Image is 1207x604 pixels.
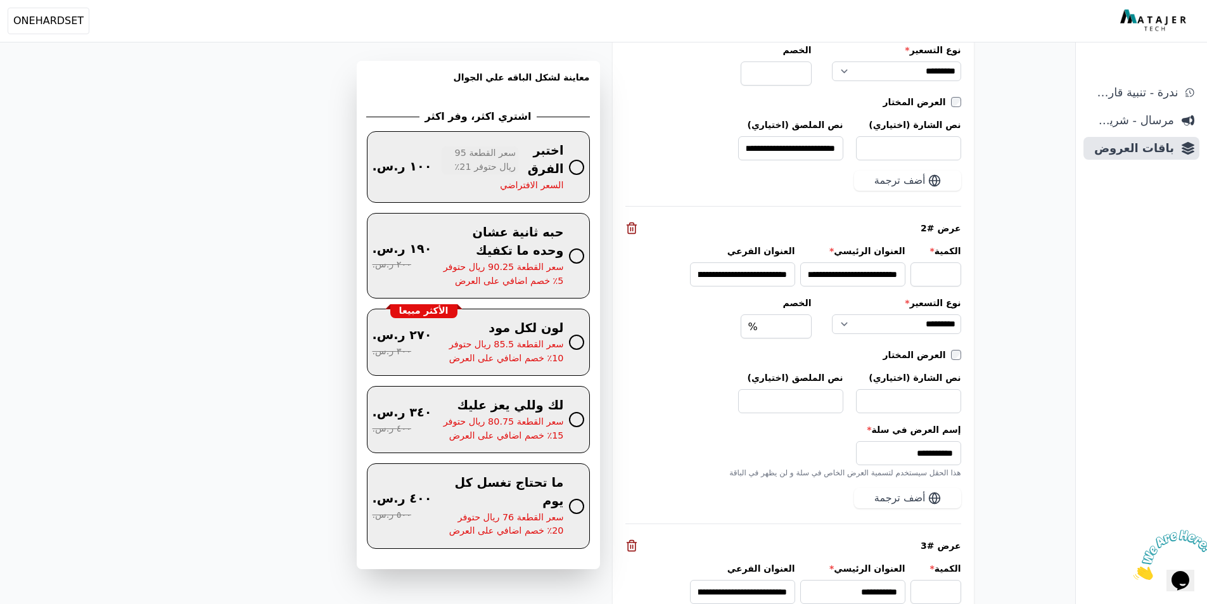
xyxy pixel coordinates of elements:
[13,16,41,38] button: $i18n('chat', 'chat_widget')
[373,490,432,508] span: ٤٠٠ ر.س.
[500,179,563,193] span: السعر الافتراضي
[442,146,518,174] span: سعر القطعة 95 ريال حتوفر 21٪
[13,13,84,29] span: ONEHARDSET
[8,8,89,34] button: ONEHARDSET
[373,404,432,422] span: ٣٤٠ ر.س.
[854,170,961,191] button: أضف ترجمة
[1089,84,1178,101] span: ندرة - تنبية قارب علي النفاذ
[883,349,951,361] label: العرض المختار
[854,488,961,508] button: أضف ترجمة
[373,240,432,259] span: ١٩٠ ر.س.
[690,562,795,575] label: العنوان الفرعي
[523,142,563,179] span: اختبر الفرق
[800,245,905,257] label: العنوان الرئيسي
[748,319,758,335] span: %
[373,345,411,359] span: ٣٠٠ ر.س.
[800,562,905,575] label: العنوان الرئيسي
[856,371,961,384] label: نص الشارة (اختياري)
[373,422,411,436] span: ٤٠٠ ر.س.
[738,119,843,131] label: نص الملصق (اختياري)
[442,415,563,442] span: سعر القطعة 80.75 ريال حتوفر 15٪ خصم اضافي على العرض
[690,245,795,257] label: العنوان الفرعي
[390,304,457,318] div: الأكثر مبيعا
[832,297,961,309] label: نوع التسعير
[367,71,590,99] h3: معاينة لشكل الباقه علي الجوال
[625,468,961,478] div: هذا الحقل سيستخدم لتسمية العرض الخاص في سلة و لن يظهر في الباقة
[874,173,926,188] span: أضف ترجمة
[883,96,951,108] label: العرض المختار
[373,326,432,345] span: ٢٧٠ ر.س.
[442,511,563,538] span: سعر القطعة 76 ريال حتوفر 20٪ خصم اضافي على العرض
[910,245,961,257] label: الكمية
[832,44,961,56] label: نوع التسعير
[442,224,563,260] span: حبه ثانية عشان وحده ما تكفيك
[625,222,961,235] div: عرض #2
[442,338,563,365] span: سعر القطعة 85.5 ريال حتوفر 10٪ خصم اضافي على العرض
[1089,139,1174,157] span: باقات العروض
[1128,525,1207,585] iframe: chat widget
[856,119,961,131] label: نص الشارة (اختياري)
[1120,10,1189,32] img: MatajerTech Logo
[442,260,563,288] span: سعر القطعة 90.25 ريال حتوفر 5٪ خصم اضافي على العرض
[373,158,432,176] span: ١٠٠ ر.س.
[457,397,563,415] span: لك وللي يعز عليك
[741,297,812,309] label: الخصم
[1089,112,1174,129] span: مرسال - شريط دعاية
[738,371,843,384] label: نص الملصق (اختياري)
[442,474,563,511] span: ما تحتاج تغسل كل يوم
[373,508,411,522] span: ٥٠٠ ر.س.
[489,319,563,338] span: لون لكل مود
[373,258,411,272] span: ٢٠٠ ر.س.
[874,491,926,506] span: أضف ترجمة
[5,5,84,55] img: الدردشة الملفتة للإنتباه
[419,109,536,124] h2: اشتري اكثر، وفر اكثر
[625,539,961,552] div: عرض #3
[910,562,961,575] label: الكمية
[625,423,961,436] label: إسم العرض في سلة
[741,44,812,56] label: الخصم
